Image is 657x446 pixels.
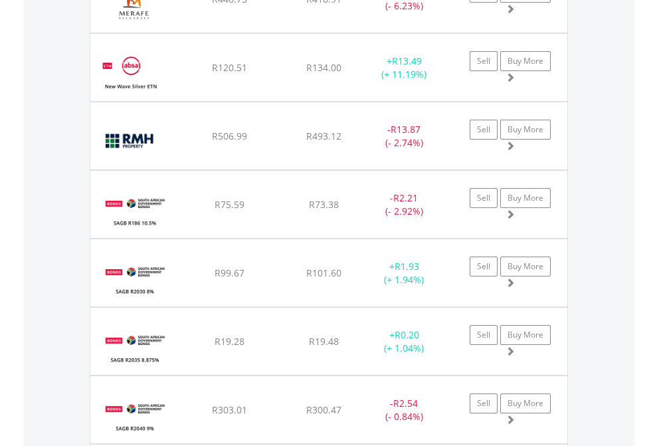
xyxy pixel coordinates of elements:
a: Buy More [500,188,551,208]
div: - (- 2.92%) [363,191,446,218]
span: R0.20 [395,328,419,341]
img: EQU.ZA.R2035.png [97,324,173,372]
a: Buy More [500,325,551,345]
div: + (+ 1.94%) [363,260,446,286]
div: - (- 0.84%) [363,397,446,423]
span: R19.28 [215,335,244,348]
img: EQU.ZA.R2040.png [97,393,173,440]
span: R303.01 [212,403,247,416]
a: Sell [470,51,498,71]
span: R75.59 [215,198,244,211]
span: R19.48 [309,335,339,348]
span: R506.99 [212,130,247,142]
span: R73.38 [309,198,339,211]
span: R99.67 [215,267,244,279]
span: R300.47 [306,403,341,416]
a: Buy More [500,393,551,413]
span: R1.93 [395,260,419,273]
span: R101.60 [306,267,341,279]
a: Sell [470,120,498,140]
div: + (+ 11.19%) [363,55,446,81]
img: EQU.ZA.NEWSLV.png [97,51,164,98]
span: R13.49 [392,55,422,67]
img: EQU.ZA.R186.png [97,187,173,235]
div: + (+ 1.04%) [363,328,446,355]
a: Sell [470,325,498,345]
span: R493.12 [306,130,341,142]
a: Sell [470,188,498,208]
a: Sell [470,393,498,413]
span: R120.51 [212,61,247,74]
a: Buy More [500,257,551,277]
img: EQU.ZA.RMH.png [97,119,164,166]
span: R134.00 [306,61,341,74]
img: EQU.ZA.R2030.png [97,256,173,303]
a: Buy More [500,120,551,140]
a: Buy More [500,51,551,71]
span: R2.21 [393,191,418,204]
div: - (- 2.74%) [363,123,446,150]
span: R13.87 [391,123,421,136]
a: Sell [470,257,498,277]
span: R2.54 [393,397,418,409]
